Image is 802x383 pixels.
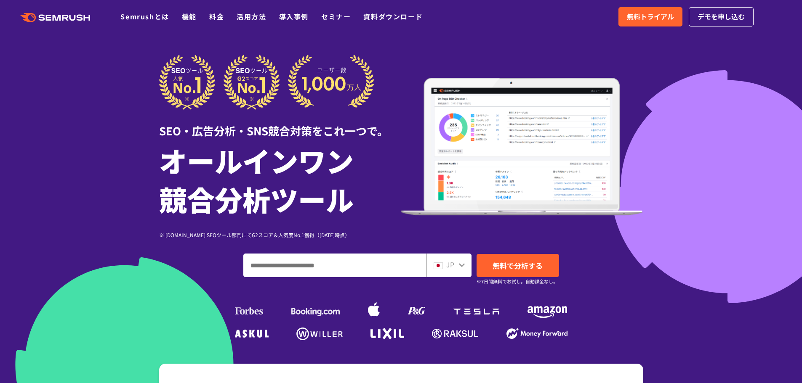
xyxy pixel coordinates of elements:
span: 無料で分析する [493,260,543,271]
input: ドメイン、キーワードまたはURLを入力してください [244,254,426,277]
a: 活用方法 [237,11,266,21]
span: JP [446,259,454,269]
a: 料金 [209,11,224,21]
span: デモを申し込む [698,11,745,22]
a: 無料トライアル [618,7,682,26]
h1: オールインワン 競合分析ツール [159,141,401,218]
div: SEO・広告分析・SNS競合対策をこれ一つで。 [159,110,401,139]
a: デモを申し込む [689,7,754,26]
div: ※ [DOMAIN_NAME] SEOツール部門にてG2スコア＆人気度No.1獲得（[DATE]時点） [159,231,401,239]
a: 無料で分析する [477,254,559,277]
a: 導入事例 [279,11,309,21]
small: ※7日間無料でお試し。自動課金なし。 [477,277,558,285]
span: 無料トライアル [627,11,674,22]
a: 機能 [182,11,197,21]
a: 資料ダウンロード [363,11,423,21]
a: Semrushとは [120,11,169,21]
a: セミナー [321,11,351,21]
